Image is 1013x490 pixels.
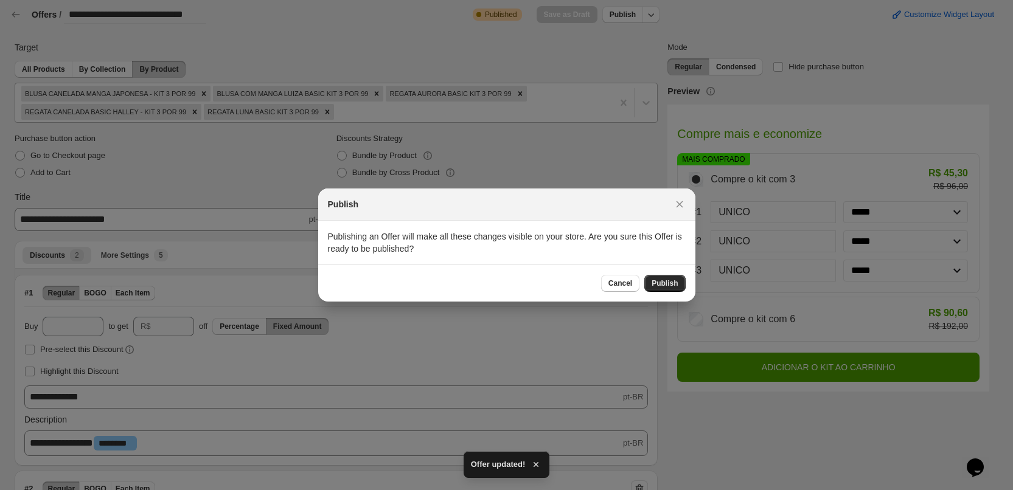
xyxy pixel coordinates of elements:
span: Cancel [608,278,632,288]
h2: Publish [328,198,359,210]
span: Publish [652,278,678,288]
button: Cancel [601,275,639,292]
p: Publishing an Offer will make all these changes visible on your store. Are you sure this Offer is... [328,230,686,255]
button: Close [671,196,688,213]
span: Offer updated! [471,458,526,471]
button: Publish [644,275,685,292]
